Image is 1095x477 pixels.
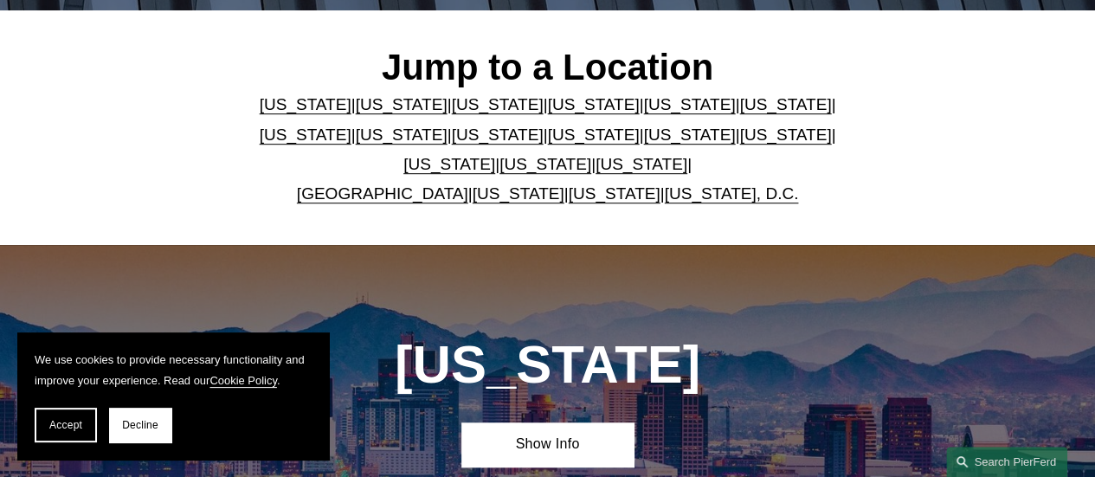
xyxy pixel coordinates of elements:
a: [US_STATE] [452,126,544,144]
a: [US_STATE] [499,155,591,173]
a: [US_STATE] [569,184,660,203]
span: Decline [122,419,158,431]
a: [US_STATE] [452,95,544,113]
a: [US_STATE] [260,126,351,144]
p: We use cookies to provide necessary functionality and improve your experience. Read our . [35,350,312,390]
h1: [US_STATE] [333,334,762,395]
a: Search this site [946,447,1067,477]
a: [US_STATE] [403,155,495,173]
a: [GEOGRAPHIC_DATA] [297,184,468,203]
a: [US_STATE] [739,95,831,113]
p: | | | | | | | | | | | | | | | | | | [248,90,848,209]
a: [US_STATE] [739,126,831,144]
section: Cookie banner [17,332,329,460]
a: [US_STATE] [596,155,687,173]
a: [US_STATE] [548,126,640,144]
a: [US_STATE] [473,184,564,203]
button: Decline [109,408,171,442]
a: Cookie Policy [209,374,277,387]
a: Show Info [461,422,633,467]
a: [US_STATE] [356,95,448,113]
a: [US_STATE] [643,95,735,113]
a: [US_STATE] [643,126,735,144]
span: Accept [49,419,82,431]
a: [US_STATE] [260,95,351,113]
button: Accept [35,408,97,442]
h2: Jump to a Location [248,46,848,90]
a: [US_STATE], D.C. [665,184,799,203]
a: [US_STATE] [356,126,448,144]
a: [US_STATE] [548,95,640,113]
